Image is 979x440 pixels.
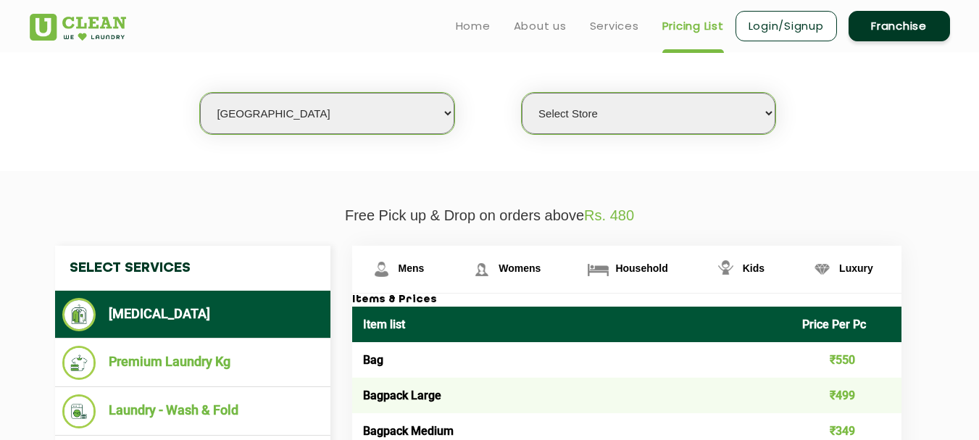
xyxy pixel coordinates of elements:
img: Womens [469,257,494,282]
img: Mens [369,257,394,282]
span: Rs. 480 [584,207,634,223]
span: Household [615,262,667,274]
a: Franchise [849,11,950,41]
td: Bag [352,342,792,378]
th: Price Per Pc [791,307,901,342]
a: Home [456,17,491,35]
li: Premium Laundry Kg [62,346,323,380]
img: Laundry - Wash & Fold [62,394,96,428]
img: Kids [713,257,738,282]
img: Household [586,257,611,282]
td: ₹499 [791,378,901,413]
li: Laundry - Wash & Fold [62,394,323,428]
img: Dry Cleaning [62,298,96,331]
h4: Select Services [55,246,330,291]
a: Pricing List [662,17,724,35]
td: Bagpack Large [352,378,792,413]
img: Premium Laundry Kg [62,346,96,380]
a: Services [590,17,639,35]
span: Luxury [839,262,873,274]
li: [MEDICAL_DATA] [62,298,323,331]
span: Womens [499,262,541,274]
th: Item list [352,307,792,342]
td: ₹550 [791,342,901,378]
a: Login/Signup [736,11,837,41]
a: About us [514,17,567,35]
span: Kids [743,262,765,274]
img: Luxury [809,257,835,282]
span: Mens [399,262,425,274]
p: Free Pick up & Drop on orders above [30,207,950,224]
h3: Items & Prices [352,294,901,307]
img: UClean Laundry and Dry Cleaning [30,14,126,41]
